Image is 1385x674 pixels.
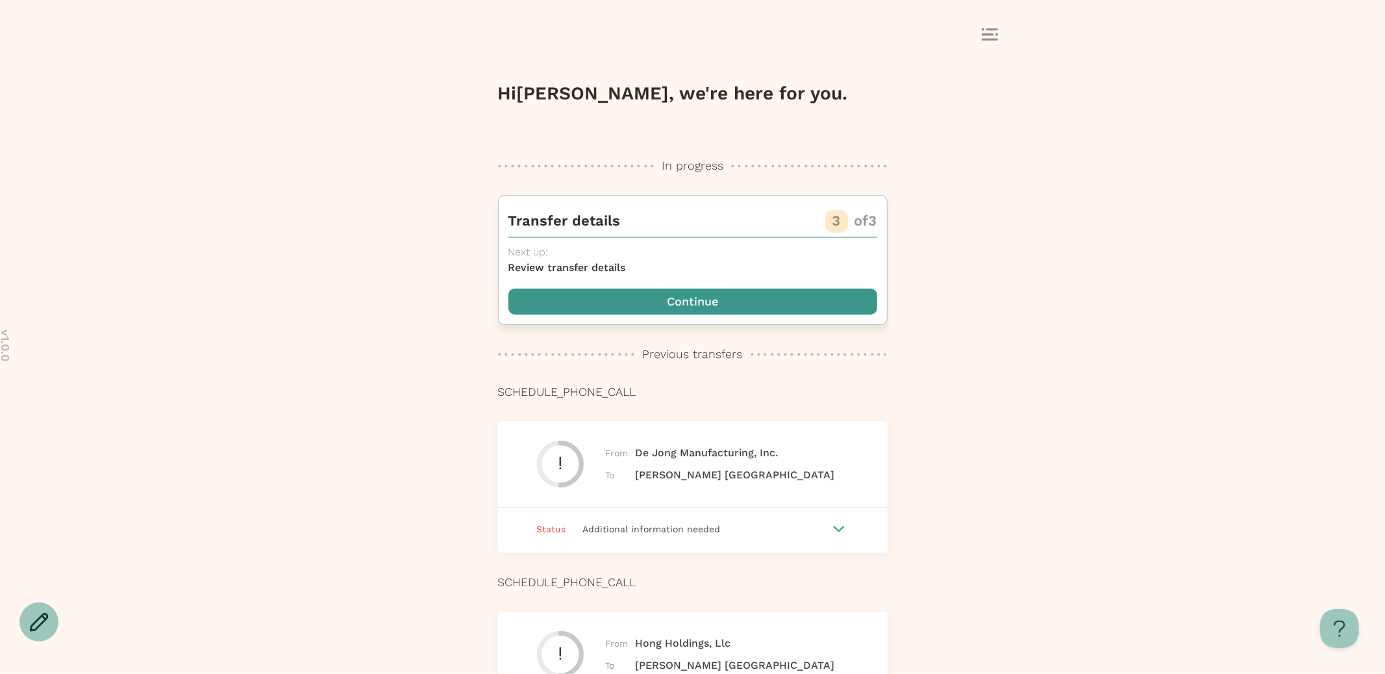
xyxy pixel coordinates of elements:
[643,346,743,363] p: Previous transfers
[1320,609,1359,648] iframe: Help Scout Beacon - Open
[606,446,636,460] span: From
[606,658,636,673] span: To
[662,157,723,174] p: In progress
[583,524,721,534] span: Additional information needed
[508,211,621,231] p: Transfer details
[498,508,888,551] button: Status Additional information needed
[498,574,888,591] p: SCHEDULE_PHONE_CALL
[498,83,848,104] span: Hi [PERSON_NAME] , we're here for you.
[636,658,835,673] span: [PERSON_NAME] [GEOGRAPHIC_DATA]
[855,211,877,231] p: of 3
[636,445,779,461] span: De Jong Manufacturing, Inc.
[832,211,841,231] p: 3
[508,260,877,276] p: Review transfer details
[636,467,835,483] span: [PERSON_NAME] [GEOGRAPHIC_DATA]
[636,636,731,651] span: Hong Holdings, Llc
[508,244,877,260] p: Next up:
[508,289,877,315] button: Continue
[537,522,566,536] span: Status
[606,636,636,651] span: From
[606,468,636,482] span: To
[498,383,888,400] p: SCHEDULE_PHONE_CALL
